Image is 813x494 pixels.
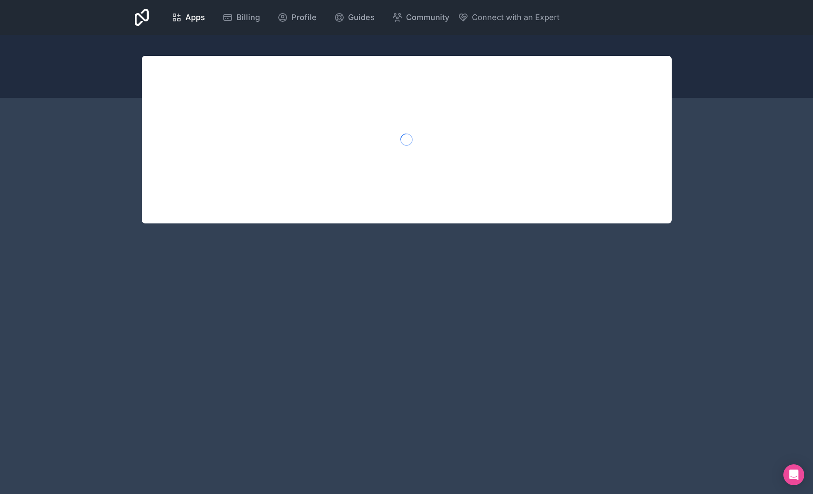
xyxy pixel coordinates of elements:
a: Apps [164,8,212,27]
div: Open Intercom Messenger [783,464,804,485]
a: Billing [215,8,267,27]
button: Connect with an Expert [458,11,560,24]
a: Profile [270,8,324,27]
span: Apps [185,11,205,24]
span: Guides [348,11,375,24]
span: Billing [236,11,260,24]
a: Guides [327,8,382,27]
a: Community [385,8,456,27]
span: Community [406,11,449,24]
span: Profile [291,11,317,24]
span: Connect with an Expert [472,11,560,24]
